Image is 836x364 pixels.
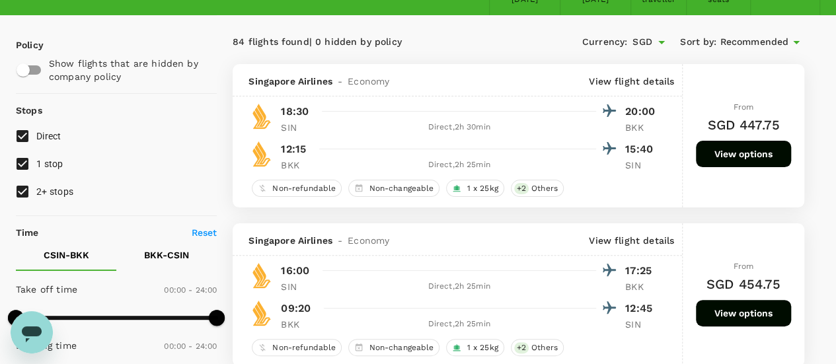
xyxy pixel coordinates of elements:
[526,183,563,194] span: Others
[267,183,341,194] span: Non-refundable
[332,234,348,247] span: -
[734,102,754,112] span: From
[446,339,504,356] div: 1 x 25kg
[16,283,77,296] p: Take off time
[16,38,28,52] p: Policy
[511,339,564,356] div: +2Others
[252,180,342,197] div: Non-refundable
[322,318,596,331] div: Direct , 2h 25min
[36,159,63,169] span: 1 stop
[281,104,309,120] p: 18:30
[281,141,306,157] p: 12:15
[363,183,439,194] span: Non-changeable
[625,318,658,331] p: SIN
[589,234,674,247] p: View flight details
[696,300,791,326] button: View options
[348,339,439,356] div: Non-changeable
[332,75,348,88] span: -
[348,234,389,247] span: Economy
[625,159,658,172] p: SIN
[36,186,73,197] span: 2+ stops
[281,318,314,331] p: BKK
[248,141,275,167] img: SQ
[514,342,529,353] span: + 2
[461,342,503,353] span: 1 x 25kg
[625,141,658,157] p: 15:40
[625,104,658,120] p: 20:00
[248,75,332,88] span: Singapore Airlines
[526,342,563,353] span: Others
[49,57,208,83] p: Show flights that are hidden by company policy
[322,159,596,172] div: Direct , 2h 25min
[164,342,217,351] span: 00:00 - 24:00
[248,300,275,326] img: SQ
[281,159,314,172] p: BKK
[144,248,189,262] p: BKK - CSIN
[625,263,658,279] p: 17:25
[44,248,89,262] p: CSIN - BKK
[652,33,671,52] button: Open
[589,75,674,88] p: View flight details
[164,285,217,295] span: 00:00 - 24:00
[248,103,275,129] img: SQ
[281,121,314,134] p: SIN
[248,234,332,247] span: Singapore Airlines
[281,280,314,293] p: SIN
[734,262,754,271] span: From
[680,35,716,50] span: Sort by :
[348,180,439,197] div: Non-changeable
[322,280,596,293] div: Direct , 2h 25min
[248,262,275,289] img: SQ
[322,121,596,134] div: Direct , 2h 30min
[348,75,389,88] span: Economy
[267,342,341,353] span: Non-refundable
[625,280,658,293] p: BKK
[461,183,503,194] span: 1 x 25kg
[16,339,77,352] p: Landing time
[707,114,780,135] h6: SGD 447.75
[16,226,39,239] p: Time
[446,180,504,197] div: 1 x 25kg
[233,35,518,50] div: 84 flights found | 0 hidden by policy
[281,301,311,316] p: 09:20
[696,141,791,167] button: View options
[252,339,342,356] div: Non-refundable
[11,311,53,353] iframe: Button to launch messaging window
[192,226,217,239] p: Reset
[281,263,309,279] p: 16:00
[363,342,439,353] span: Non-changeable
[511,180,564,197] div: +2Others
[706,273,781,295] h6: SGD 454.75
[625,121,658,134] p: BKK
[16,105,42,116] strong: Stops
[720,35,788,50] span: Recommended
[625,301,658,316] p: 12:45
[582,35,627,50] span: Currency :
[514,183,529,194] span: + 2
[36,131,61,141] span: Direct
